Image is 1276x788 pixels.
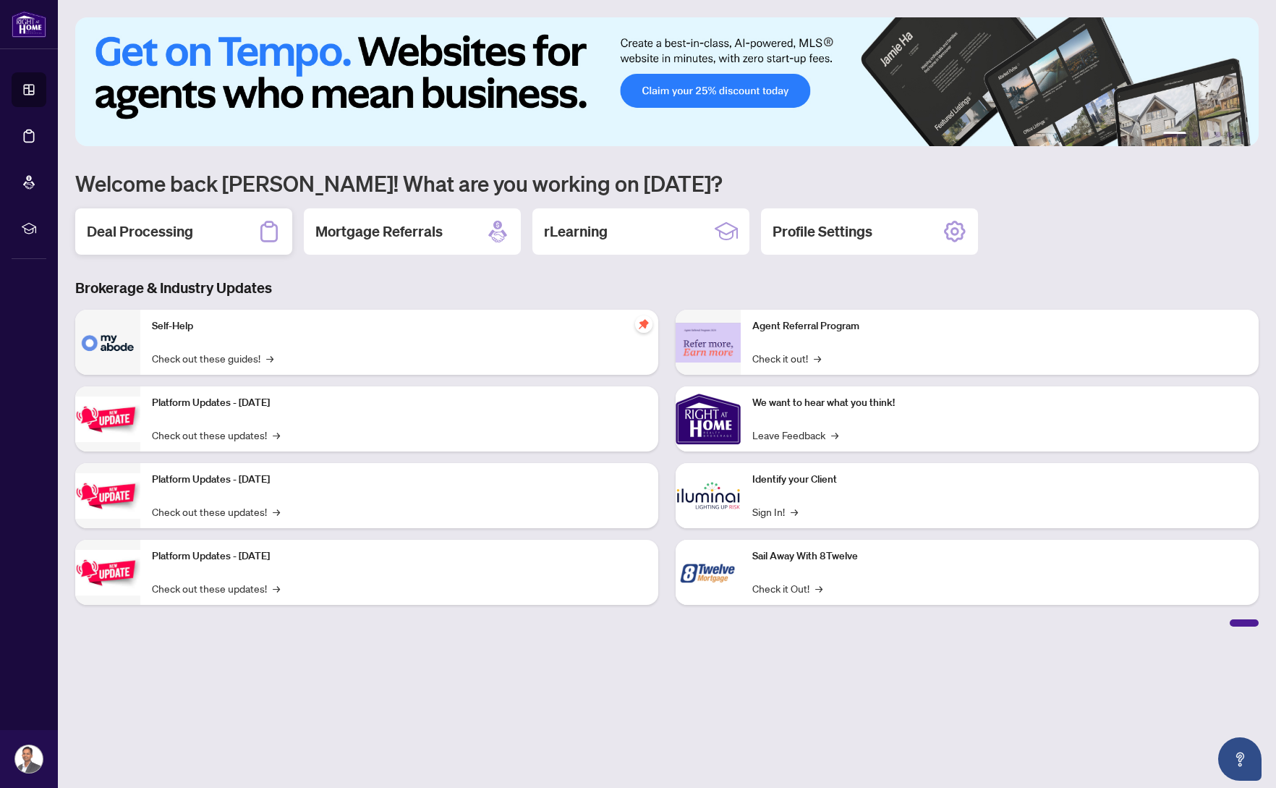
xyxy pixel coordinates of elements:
span: → [831,427,838,443]
a: Check it Out!→ [752,580,822,596]
span: → [815,580,822,596]
span: → [273,504,280,520]
span: → [273,427,280,443]
img: Platform Updates - July 8, 2025 [75,473,140,519]
span: → [791,504,798,520]
a: Check it out!→ [752,350,821,366]
button: 3 [1204,132,1209,137]
a: Check out these guides!→ [152,350,273,366]
p: Platform Updates - [DATE] [152,472,647,488]
a: Check out these updates!→ [152,580,280,596]
img: Sail Away With 8Twelve [676,540,741,605]
img: Slide 0 [75,17,1259,146]
button: 5 [1227,132,1233,137]
span: pushpin [635,315,652,333]
button: 2 [1192,132,1198,137]
span: → [273,580,280,596]
button: 6 [1238,132,1244,137]
img: Profile Icon [15,745,43,773]
p: Self-Help [152,318,647,334]
button: Open asap [1218,737,1262,781]
span: → [266,350,273,366]
p: Agent Referral Program [752,318,1247,334]
a: Check out these updates!→ [152,427,280,443]
a: Leave Feedback→ [752,427,838,443]
h2: Mortgage Referrals [315,221,443,242]
p: Platform Updates - [DATE] [152,395,647,411]
p: Sail Away With 8Twelve [752,548,1247,564]
img: We want to hear what you think! [676,386,741,452]
h1: Welcome back [PERSON_NAME]! What are you working on [DATE]? [75,169,1259,197]
h3: Brokerage & Industry Updates [75,278,1259,298]
p: We want to hear what you think! [752,395,1247,411]
h2: rLearning [544,221,608,242]
h2: Deal Processing [87,221,193,242]
img: Platform Updates - July 21, 2025 [75,397,140,442]
h2: Profile Settings [773,221,872,242]
img: Self-Help [75,310,140,375]
img: logo [12,11,46,38]
img: Identify your Client [676,463,741,528]
img: Agent Referral Program [676,323,741,363]
a: Check out these updates!→ [152,504,280,520]
img: Platform Updates - June 23, 2025 [75,550,140,596]
a: Sign In!→ [752,504,798,520]
p: Platform Updates - [DATE] [152,548,647,564]
button: 1 [1163,132,1186,137]
button: 4 [1215,132,1221,137]
span: → [814,350,821,366]
p: Identify your Client [752,472,1247,488]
